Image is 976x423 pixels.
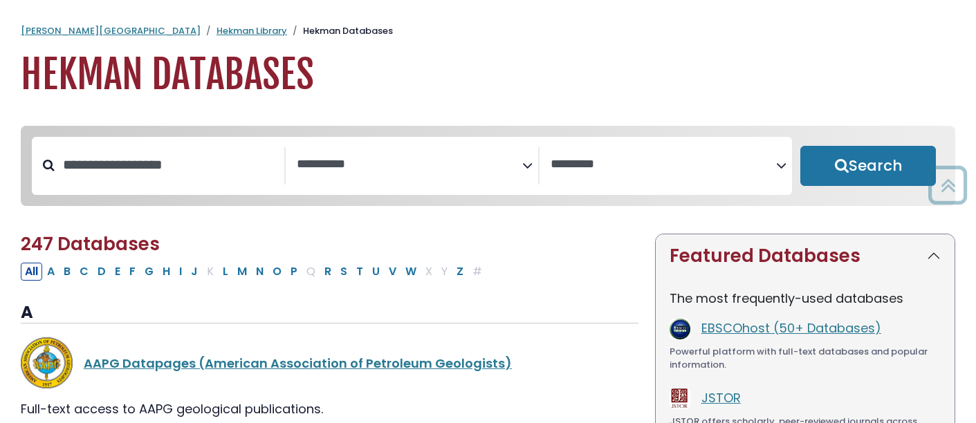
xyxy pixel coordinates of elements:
[21,232,160,256] span: 247 Databases
[93,263,110,281] button: Filter Results D
[551,158,776,172] textarea: Search
[55,153,284,176] input: Search database by title or keyword
[175,263,186,281] button: Filter Results I
[401,263,421,281] button: Filter Results W
[21,263,42,281] button: All
[158,263,174,281] button: Filter Results H
[21,126,955,206] nav: Search filters
[297,158,522,172] textarea: Search
[320,263,335,281] button: Filter Results R
[21,399,638,418] div: Full-text access to AAPG geological publications.
[800,146,936,186] button: Submit for Search Results
[287,24,393,38] li: Hekman Databases
[252,263,268,281] button: Filter Results N
[701,319,881,337] a: EBSCOhost (50+ Databases)
[21,24,201,37] a: [PERSON_NAME][GEOGRAPHIC_DATA]
[84,355,512,372] a: AAPG Datapages (American Association of Petroleum Geologists)
[670,345,941,372] div: Powerful platform with full-text databases and popular information.
[701,389,741,406] a: JSTOR
[656,234,955,278] button: Featured Databases
[111,263,125,281] button: Filter Results E
[59,263,75,281] button: Filter Results B
[352,263,367,281] button: Filter Results T
[452,263,468,281] button: Filter Results Z
[75,263,93,281] button: Filter Results C
[21,52,955,98] h1: Hekman Databases
[21,303,638,323] h3: A
[286,263,302,281] button: Filter Results P
[125,263,140,281] button: Filter Results F
[670,289,941,308] p: The most frequently-used databases
[187,263,202,281] button: Filter Results J
[43,263,59,281] button: Filter Results A
[368,263,384,281] button: Filter Results U
[21,24,955,38] nav: breadcrumb
[217,24,287,37] a: Hekman Library
[219,263,232,281] button: Filter Results L
[385,263,400,281] button: Filter Results V
[923,172,973,198] a: Back to Top
[336,263,351,281] button: Filter Results S
[268,263,286,281] button: Filter Results O
[21,262,488,279] div: Alpha-list to filter by first letter of database name
[140,263,158,281] button: Filter Results G
[233,263,251,281] button: Filter Results M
